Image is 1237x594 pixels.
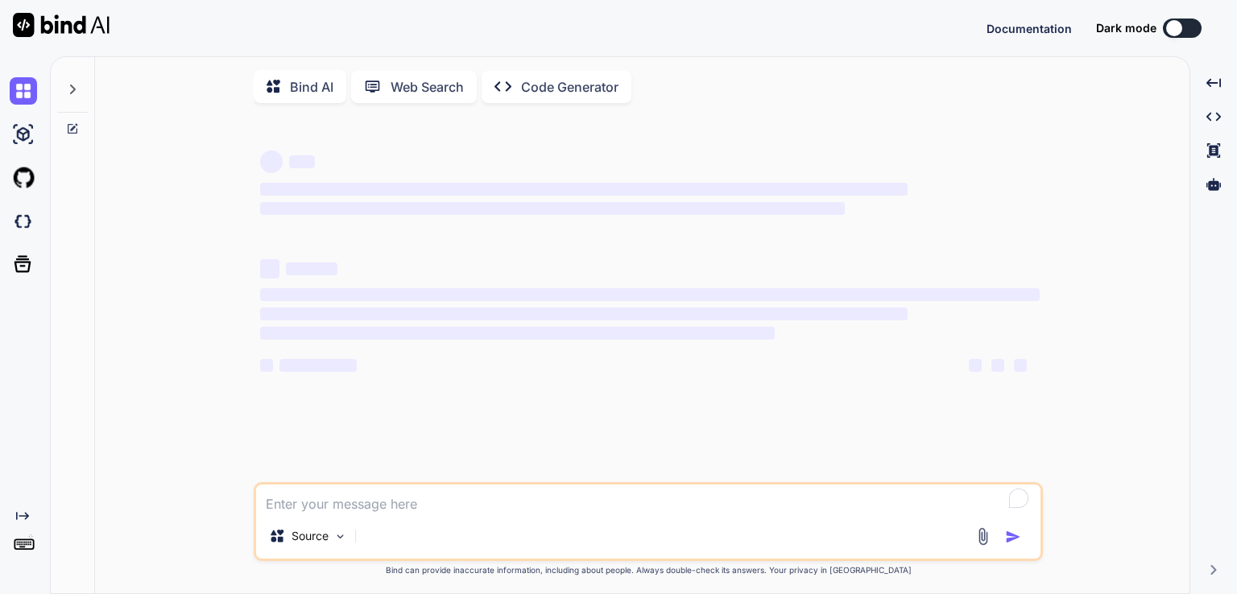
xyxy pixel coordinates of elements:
span: ‌ [279,359,357,372]
img: ai-studio [10,121,37,148]
img: Bind AI [13,13,110,37]
span: ‌ [260,151,283,173]
span: ‌ [260,259,279,278]
span: ‌ [289,155,315,168]
textarea: To enrich screen reader interactions, please activate Accessibility in Grammarly extension settings [256,485,1040,514]
p: Bind AI [290,77,333,97]
span: ‌ [991,359,1004,372]
p: Source [292,528,329,544]
p: Bind can provide inaccurate information, including about people. Always double-check its answers.... [254,564,1043,576]
img: chat [10,77,37,105]
span: Documentation [987,22,1072,35]
p: Code Generator [521,77,618,97]
span: ‌ [969,359,982,372]
span: ‌ [260,183,907,196]
span: ‌ [286,262,337,275]
span: ‌ [260,359,273,372]
img: Pick Models [333,530,347,543]
span: ‌ [260,288,1040,301]
span: ‌ [260,202,845,215]
img: githubLight [10,164,37,192]
span: Dark mode [1096,20,1156,36]
p: Web Search [391,77,464,97]
img: darkCloudIdeIcon [10,208,37,235]
span: ‌ [260,327,775,340]
img: icon [1005,529,1021,545]
button: Documentation [987,20,1072,37]
img: attachment [974,527,992,546]
span: ‌ [260,307,907,320]
span: ‌ [1014,359,1027,372]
